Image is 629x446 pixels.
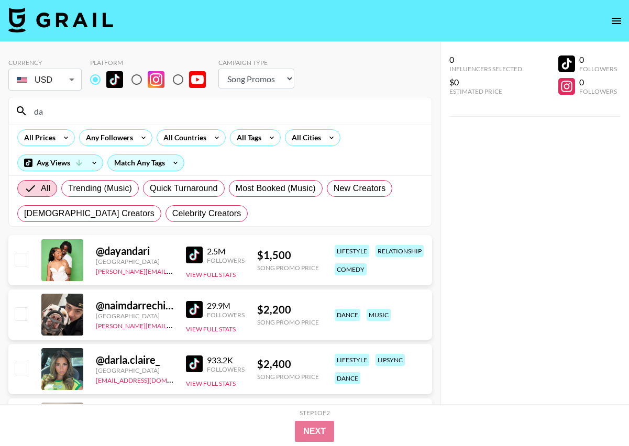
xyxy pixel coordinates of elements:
[449,77,522,87] div: $0
[285,130,323,146] div: All Cities
[335,263,367,275] div: comedy
[335,372,360,384] div: dance
[96,320,251,330] a: [PERSON_NAME][EMAIL_ADDRESS][DOMAIN_NAME]
[80,130,135,146] div: Any Followers
[18,155,103,171] div: Avg Views
[257,373,319,381] div: Song Promo Price
[96,312,173,320] div: [GEOGRAPHIC_DATA]
[335,245,369,257] div: lifestyle
[189,71,206,88] img: YouTube
[218,59,294,66] div: Campaign Type
[96,353,173,366] div: @ darla.claire_
[207,311,245,319] div: Followers
[186,247,203,263] img: TikTok
[150,182,218,195] span: Quick Turnaround
[172,207,241,220] span: Celebrity Creators
[96,258,173,265] div: [GEOGRAPHIC_DATA]
[96,299,173,312] div: @ naimdarrechilemete
[186,355,203,372] img: TikTok
[207,300,245,311] div: 29.9M
[96,265,251,275] a: [PERSON_NAME][EMAIL_ADDRESS][DOMAIN_NAME]
[257,358,319,371] div: $ 2,400
[449,65,522,73] div: Influencers Selected
[295,421,334,442] button: Next
[577,394,616,433] iframe: Drift Widget Chat Controller
[236,182,316,195] span: Most Booked (Music)
[96,374,201,384] a: [EMAIL_ADDRESS][DOMAIN_NAME]
[207,246,245,257] div: 2.5M
[335,309,360,321] div: dance
[8,59,82,66] div: Currency
[186,380,236,387] button: View Full Stats
[28,103,425,119] input: Search by User Name
[108,155,184,171] div: Match Any Tags
[207,355,245,365] div: 933.2K
[207,365,245,373] div: Followers
[579,65,617,73] div: Followers
[186,301,203,318] img: TikTok
[579,77,617,87] div: 0
[257,303,319,316] div: $ 2,200
[207,257,245,264] div: Followers
[257,318,319,326] div: Song Promo Price
[186,325,236,333] button: View Full Stats
[24,207,155,220] span: [DEMOGRAPHIC_DATA] Creators
[579,54,617,65] div: 0
[96,244,173,258] div: @ dayandari
[257,249,319,262] div: $ 1,500
[68,182,132,195] span: Trending (Music)
[157,130,208,146] div: All Countries
[90,59,214,66] div: Platform
[230,130,263,146] div: All Tags
[41,182,50,195] span: All
[148,71,164,88] img: Instagram
[579,87,617,95] div: Followers
[257,264,319,272] div: Song Promo Price
[335,354,369,366] div: lifestyle
[606,10,627,31] button: open drawer
[10,71,80,89] div: USD
[186,271,236,278] button: View Full Stats
[18,130,58,146] div: All Prices
[8,7,113,32] img: Grail Talent
[106,71,123,88] img: TikTok
[449,54,522,65] div: 0
[300,409,330,417] div: Step 1 of 2
[96,366,173,374] div: [GEOGRAPHIC_DATA]
[449,87,522,95] div: Estimated Price
[367,309,391,321] div: music
[334,182,386,195] span: New Creators
[376,354,405,366] div: lipsync
[376,245,424,257] div: relationship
